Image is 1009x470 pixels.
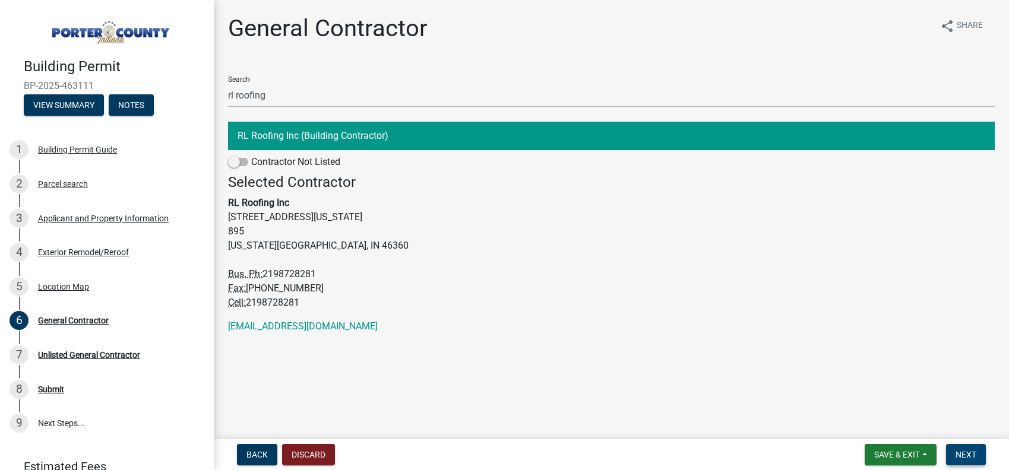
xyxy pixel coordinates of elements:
[865,444,937,465] button: Save & Exit
[228,155,340,169] label: Contractor Not Listed
[38,385,64,393] div: Submit
[10,380,29,399] div: 8
[24,80,190,91] span: BP-2025-463111
[38,180,88,188] div: Parcel search
[109,94,154,116] button: Notes
[228,174,995,191] h4: Selected Contractor
[940,19,954,33] i: share
[10,311,29,330] div: 6
[24,12,195,46] img: Porter County, Indiana
[10,243,29,262] div: 4
[228,174,995,310] address: [STREET_ADDRESS][US_STATE] 895 [US_STATE][GEOGRAPHIC_DATA], IN 46360
[228,14,428,43] h1: General Contractor
[10,414,29,433] div: 9
[228,122,995,150] button: RL Roofing Inc (Building Contractor)
[228,268,262,280] abbr: Business Phone
[38,214,169,223] div: Applicant and Property Information
[228,197,289,208] strong: RL Roofing Inc
[228,320,378,332] a: [EMAIL_ADDRESS][DOMAIN_NAME]
[24,58,204,75] h4: Building Permit
[874,450,920,459] span: Save & Exit
[38,351,140,359] div: Unlisted General Contractor
[957,19,983,33] span: Share
[946,444,986,465] button: Next
[246,297,299,308] span: 2198728281
[931,14,992,37] button: shareShare
[282,444,335,465] button: Discard
[10,140,29,159] div: 1
[246,450,268,459] span: Back
[10,174,29,193] div: 2
[38,282,89,291] div: Location Map
[109,101,154,110] wm-modal-confirm: Notes
[246,282,324,294] span: [PHONE_NUMBER]
[38,248,129,256] div: Exterior Remodel/Reroof
[237,444,277,465] button: Back
[24,101,104,110] wm-modal-confirm: Summary
[24,94,104,116] button: View Summary
[956,450,976,459] span: Next
[10,209,29,228] div: 3
[228,282,246,294] abbr: Fax Number
[10,277,29,296] div: 5
[10,345,29,364] div: 7
[38,145,117,154] div: Building Permit Guide
[262,268,316,280] span: 2198728281
[228,297,246,308] abbr: Business Cell
[228,83,995,107] input: Search...
[38,316,109,325] div: General Contractor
